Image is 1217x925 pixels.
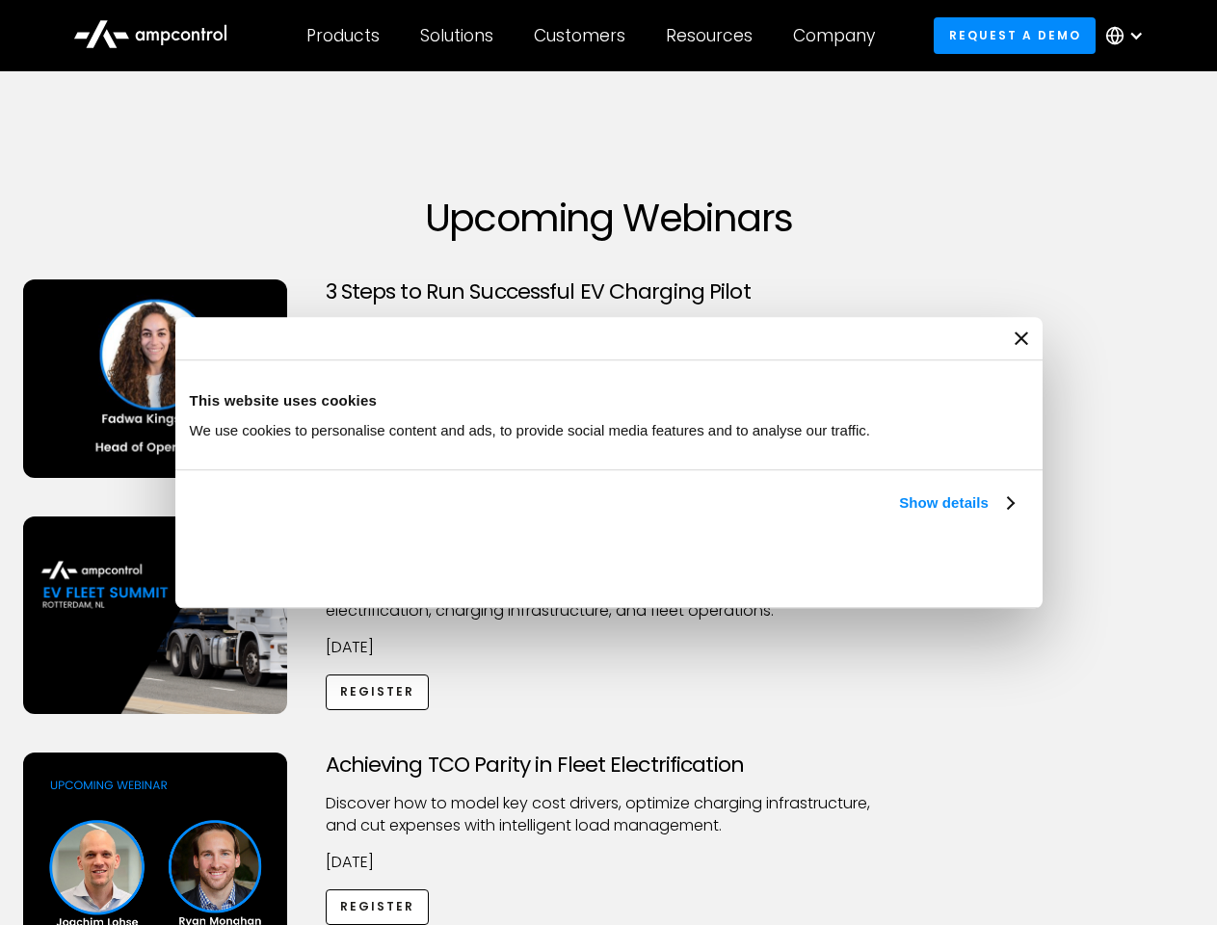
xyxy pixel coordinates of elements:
[793,25,875,46] div: Company
[190,389,1028,412] div: This website uses cookies
[306,25,380,46] div: Products
[934,17,1096,53] a: Request a demo
[420,25,493,46] div: Solutions
[326,889,430,925] a: Register
[326,753,892,778] h3: Achieving TCO Parity in Fleet Electrification
[326,637,892,658] p: [DATE]
[23,195,1195,241] h1: Upcoming Webinars
[899,491,1013,515] a: Show details
[1015,331,1028,345] button: Close banner
[534,25,625,46] div: Customers
[326,674,430,710] a: Register
[326,279,892,304] h3: 3 Steps to Run Successful EV Charging Pilot
[326,793,892,836] p: Discover how to model key cost drivers, optimize charging infrastructure, and cut expenses with i...
[744,537,1020,593] button: Okay
[666,25,753,46] div: Resources
[326,852,892,873] p: [DATE]
[190,422,871,438] span: We use cookies to personalise content and ads, to provide social media features and to analyse ou...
